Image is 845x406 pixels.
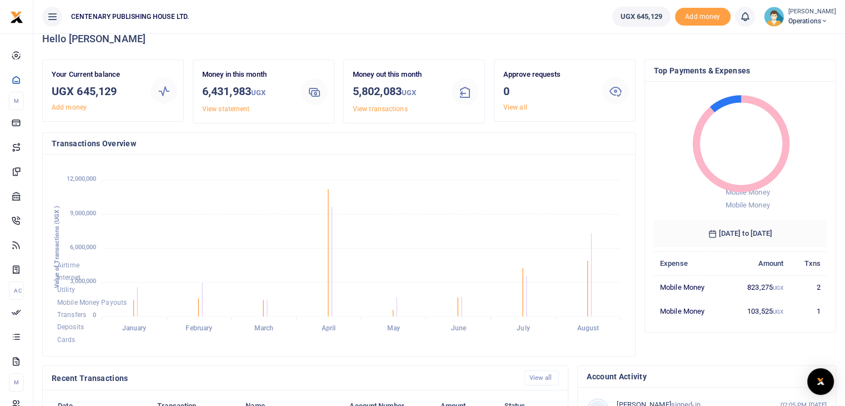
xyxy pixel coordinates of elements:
[654,275,727,299] td: Mobile Money
[503,69,593,81] p: Approve requests
[57,324,84,331] span: Deposits
[70,244,96,251] tspan: 6,000,000
[654,251,727,275] th: Expense
[789,299,827,323] td: 1
[725,188,769,196] span: Mobile Money
[764,7,836,27] a: profile-user [PERSON_NAME] Operations
[254,324,274,332] tspan: March
[675,12,731,20] a: Add money
[524,370,559,385] a: View all
[764,7,784,27] img: profile-user
[788,16,836,26] span: Operations
[202,69,292,81] p: Money in this month
[608,7,675,27] li: Wallet ballance
[202,105,249,113] a: View statement
[587,370,827,383] h4: Account Activity
[727,275,790,299] td: 823,275
[621,11,662,22] span: UGX 645,129
[70,278,96,285] tspan: 3,000,000
[9,281,24,300] li: Ac
[52,372,516,384] h4: Recent Transactions
[70,210,96,217] tspan: 9,000,000
[654,65,827,77] h4: Top Payments & Expenses
[67,12,193,22] span: CENTENARY PUBLISHING HOUSE LTD.
[52,103,87,111] a: Add money
[725,201,769,209] span: Mobile Money
[57,286,75,294] span: Utility
[9,373,24,392] li: M
[52,137,626,150] h4: Transactions Overview
[577,324,599,332] tspan: August
[57,261,79,269] span: Airtime
[727,251,790,275] th: Amount
[654,299,727,323] td: Mobile Money
[727,299,790,323] td: 103,525
[186,324,212,332] tspan: February
[52,83,142,100] h3: UGX 645,129
[773,285,783,291] small: UGX
[612,7,671,27] a: UGX 645,129
[517,324,529,332] tspan: July
[353,83,443,101] h3: 5,802,083
[353,105,408,113] a: View transactions
[789,251,827,275] th: Txns
[202,83,292,101] h3: 6,431,983
[122,324,147,332] tspan: January
[57,274,81,281] span: Internet
[57,336,76,344] span: Cards
[93,312,96,319] tspan: 0
[322,324,336,332] tspan: April
[675,8,731,26] li: Toup your wallet
[42,33,836,45] h4: Hello [PERSON_NAME]
[503,83,593,100] h3: 0
[789,275,827,299] td: 2
[251,88,266,97] small: UGX
[807,368,834,395] div: Open Intercom Messenger
[57,299,127,306] span: Mobile Money Payouts
[9,92,24,110] li: M
[675,8,731,26] span: Add money
[353,69,443,81] p: Money out this month
[10,11,23,24] img: logo-small
[451,324,466,332] tspan: June
[10,12,23,21] a: logo-small logo-large logo-large
[67,176,96,183] tspan: 12,000,000
[387,324,400,332] tspan: May
[402,88,416,97] small: UGX
[503,103,527,111] a: View all
[788,7,836,17] small: [PERSON_NAME]
[773,309,783,315] small: UGX
[53,206,61,289] text: Value of Transactions (UGX )
[654,220,827,247] h6: [DATE] to [DATE]
[52,69,142,81] p: Your Current balance
[57,311,86,319] span: Transfers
